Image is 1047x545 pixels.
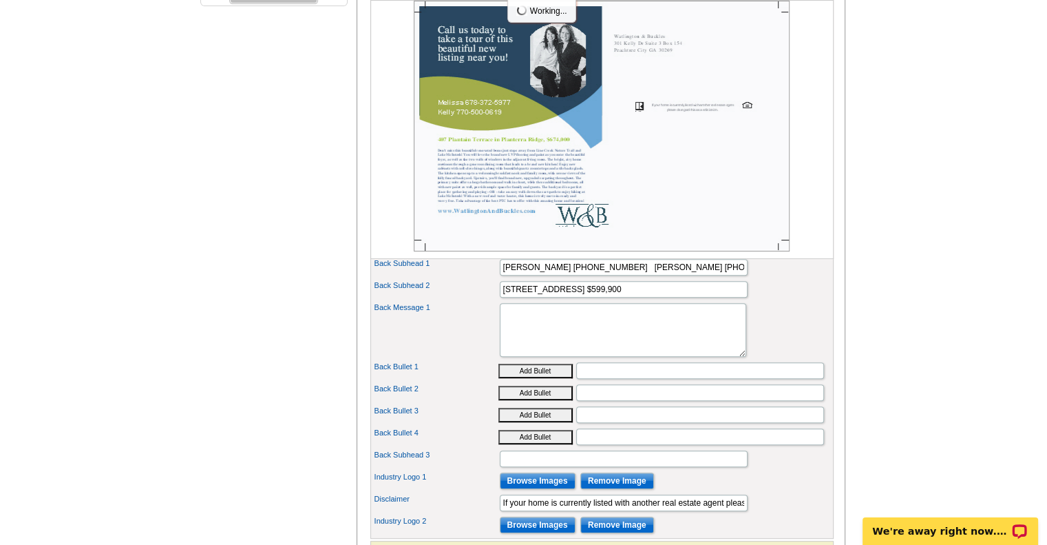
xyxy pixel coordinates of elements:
[580,517,654,533] input: Remove Image
[374,280,498,291] label: Back Subhead 2
[374,449,498,461] label: Back Subhead 3
[374,361,498,373] label: Back Bullet 1
[374,493,498,505] label: Disclaimer
[374,405,498,417] label: Back Bullet 3
[498,386,573,400] button: Add Bullet
[374,258,498,269] label: Back Subhead 1
[500,517,575,533] input: Browse Images
[374,302,498,313] label: Back Message 1
[414,1,790,251] img: Z18904609_00001_2.jpg
[498,430,573,444] button: Add Bullet
[500,473,575,489] input: Browse Images
[516,5,527,16] img: loading...
[498,364,573,378] button: Add Bullet
[374,427,498,439] label: Back Bullet 4
[500,303,746,357] textarea: Lor'i dolo sita consectet adipiscin elit sedd eiusm temp inci Utla Etdol Magnaa Enima min Veni Qu...
[374,471,498,483] label: Industry Logo 1
[580,473,654,489] input: Remove Image
[374,383,498,395] label: Back Bullet 2
[854,502,1047,545] iframe: LiveChat chat widget
[498,408,573,422] button: Add Bullet
[374,515,498,527] label: Industry Logo 2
